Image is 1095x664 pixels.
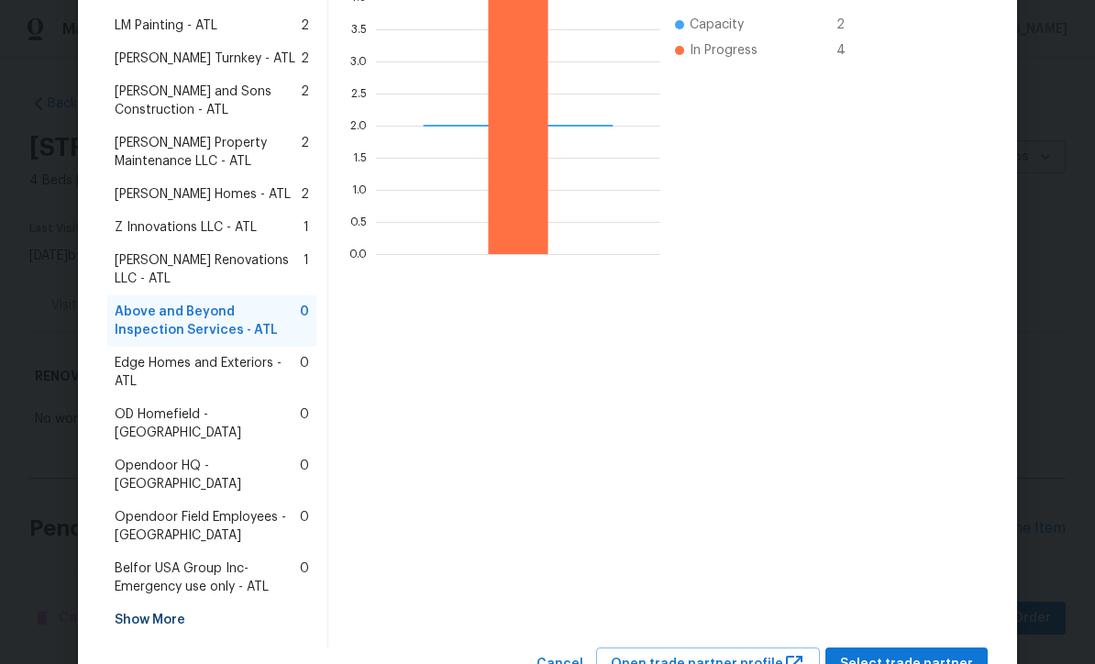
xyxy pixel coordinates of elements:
span: 1 [304,218,309,237]
span: 2 [301,185,309,204]
text: 1.0 [352,184,367,195]
span: 0 [300,405,309,442]
span: 4 [836,41,866,60]
span: Opendoor Field Employees - [GEOGRAPHIC_DATA] [115,508,300,545]
span: OD Homefield - [GEOGRAPHIC_DATA] [115,405,300,442]
text: 2.5 [351,88,367,99]
text: 3.0 [350,56,367,67]
span: 0 [300,508,309,545]
span: 0 [300,354,309,391]
text: 2.0 [350,120,367,131]
span: 0 [300,457,309,493]
span: 2 [836,16,866,34]
span: Z Innovations LLC - ATL [115,218,257,237]
text: 0.5 [350,216,367,227]
span: [PERSON_NAME] Turnkey - ATL [115,50,295,68]
span: Belfor USA Group Inc-Emergency use only - ATL [115,559,300,596]
span: LM Painting - ATL [115,17,217,35]
text: 0.0 [349,249,367,260]
span: Edge Homes and Exteriors - ATL [115,354,300,391]
span: Above and Beyond Inspection Services - ATL [115,303,300,339]
span: [PERSON_NAME] Homes - ATL [115,185,291,204]
span: 2 [301,17,309,35]
span: [PERSON_NAME] Property Maintenance LLC - ATL [115,134,301,171]
span: 1 [304,251,309,288]
div: Show More [107,603,316,636]
span: [PERSON_NAME] and Sons Construction - ATL [115,83,301,119]
span: Capacity [690,16,744,34]
span: In Progress [690,41,758,60]
span: 2 [301,50,309,68]
span: 2 [301,83,309,119]
span: [PERSON_NAME] Renovations LLC - ATL [115,251,304,288]
text: 1.5 [353,152,367,163]
span: 0 [300,559,309,596]
span: Opendoor HQ - [GEOGRAPHIC_DATA] [115,457,300,493]
text: 3.5 [351,24,367,35]
span: 2 [301,134,309,171]
span: 0 [300,303,309,339]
